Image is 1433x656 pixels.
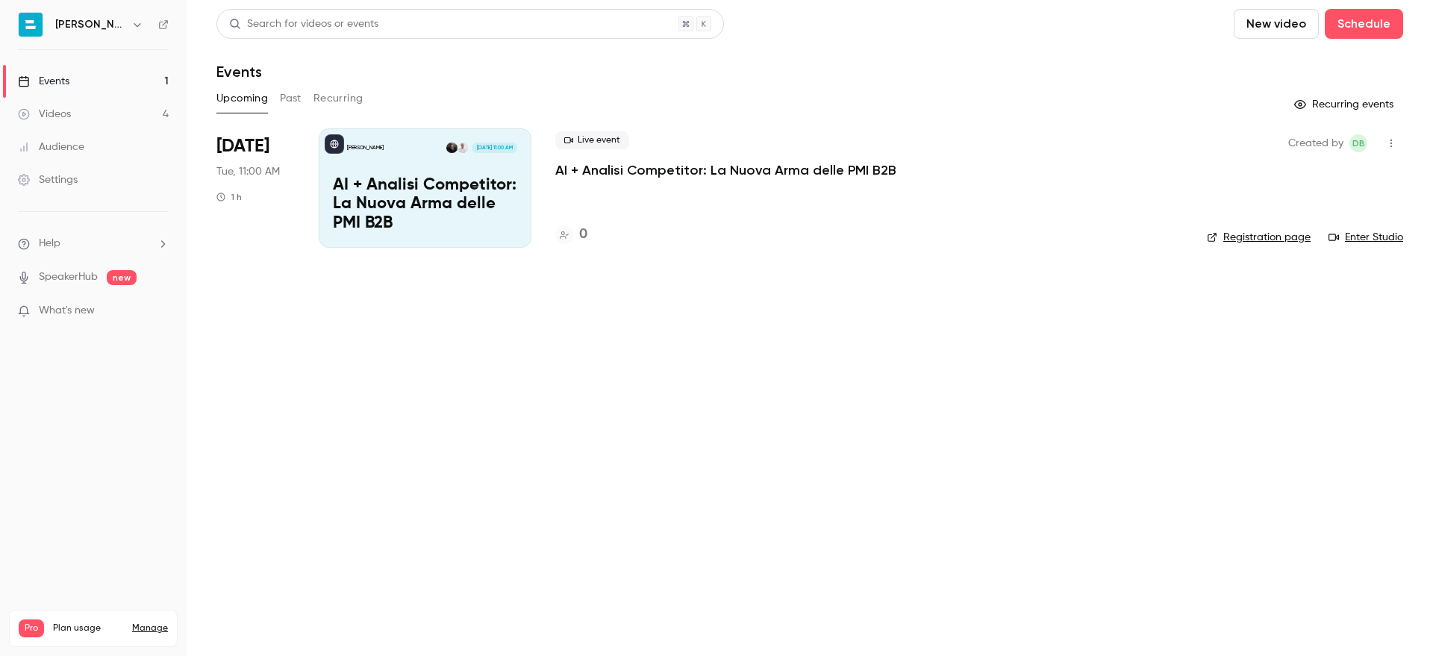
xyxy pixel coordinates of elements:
span: What's new [39,303,95,319]
img: tab_domain_overview_orange.svg [62,87,74,99]
span: Pro [19,619,44,637]
div: Keyword (traffico) [166,88,248,98]
h1: Events [216,63,262,81]
span: Live event [555,131,629,149]
span: [DATE] 11:00 AM [472,143,516,153]
img: tab_keywords_by_traffic_grey.svg [150,87,162,99]
img: Giovanni Repola [458,143,468,153]
div: Events [18,74,69,89]
div: [PERSON_NAME]: [DOMAIN_NAME] [39,39,213,51]
button: Recurring [313,87,363,110]
p: [PERSON_NAME] [347,144,384,151]
div: 1 h [216,191,242,203]
div: Dominio [78,88,114,98]
span: [DATE] [216,134,269,158]
span: new [107,270,137,285]
h6: [PERSON_NAME] [55,17,125,32]
a: Registration page [1207,230,1311,245]
li: help-dropdown-opener [18,236,169,252]
button: New video [1234,9,1319,39]
a: Enter Studio [1329,230,1403,245]
span: Davide Berardino [1349,134,1367,152]
a: AI + Analisi Competitor: La Nuova Arma delle PMI B2B[PERSON_NAME]Giovanni RepolaDavide Berardino[... [319,128,531,248]
span: DB [1352,134,1365,152]
iframe: Noticeable Trigger [151,304,169,318]
a: SpeakerHub [39,269,98,285]
button: Recurring events [1287,93,1403,116]
div: Settings [18,172,78,187]
div: Sep 23 Tue, 11:00 AM (Europe/Rome) [216,128,295,248]
div: Search for videos or events [229,16,378,32]
div: Videos [18,107,71,122]
img: logo_orange.svg [24,24,36,36]
img: Bryan srl [19,13,43,37]
div: v 4.0.25 [42,24,73,36]
img: website_grey.svg [24,39,36,51]
a: AI + Analisi Competitor: La Nuova Arma delle PMI B2B [555,161,896,179]
span: Tue, 11:00 AM [216,164,280,179]
span: Created by [1288,134,1343,152]
div: Audience [18,140,84,154]
button: Upcoming [216,87,268,110]
a: Manage [132,622,168,634]
button: Schedule [1325,9,1403,39]
img: Davide Berardino [446,143,457,153]
a: 0 [555,225,587,245]
h4: 0 [579,225,587,245]
p: AI + Analisi Competitor: La Nuova Arma delle PMI B2B [333,176,517,234]
span: Plan usage [53,622,123,634]
button: Past [280,87,302,110]
span: Help [39,236,60,252]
